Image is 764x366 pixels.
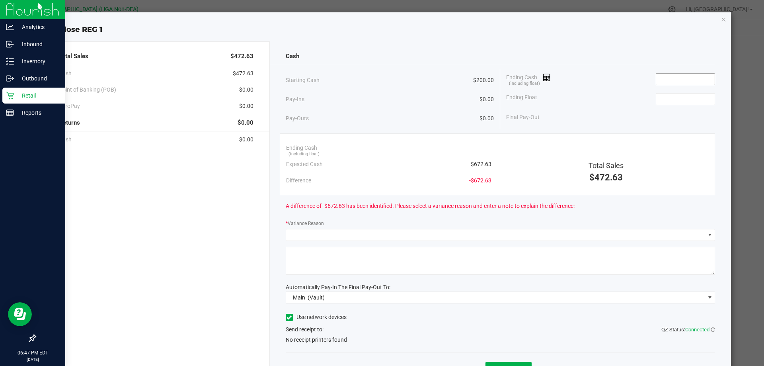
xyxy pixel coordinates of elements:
span: Total Sales [59,52,88,61]
span: AeroPay [59,102,80,110]
p: 06:47 PM EDT [4,349,62,356]
span: $472.63 [233,69,253,78]
inline-svg: Reports [6,109,14,117]
span: Pay-Ins [286,95,304,104]
span: (including float) [288,151,320,158]
span: Total Sales [589,161,624,170]
span: Cash [286,52,299,61]
span: Automatically Pay-In The Final Pay-Out To: [286,284,390,290]
span: QZ Status: [661,327,715,333]
span: $200.00 [473,76,494,84]
span: Starting Cash [286,76,320,84]
span: Ending Cash [286,144,317,152]
inline-svg: Inbound [6,40,14,48]
span: Connected [685,327,709,333]
span: Pay-Outs [286,114,309,123]
span: Send receipt to: [286,326,324,333]
span: $0.00 [479,95,494,104]
span: No receipt printers found [286,336,347,344]
span: $0.00 [239,102,253,110]
span: Point of Banking (POB) [59,86,116,94]
span: Final Pay-Out [506,113,540,121]
span: -$672.63 [469,176,491,185]
span: $672.63 [471,160,491,168]
span: Main [293,294,305,301]
span: (including float) [509,80,540,87]
p: Analytics [14,22,62,32]
inline-svg: Outbound [6,74,14,82]
span: Difference [286,176,311,185]
div: Returns [59,114,253,131]
span: Ending Cash [506,73,551,85]
p: Retail [14,91,62,100]
label: Use network devices [286,313,347,321]
p: Inbound [14,39,62,49]
span: $0.00 [479,114,494,123]
p: Reports [14,108,62,117]
span: $0.00 [238,118,253,127]
span: A difference of -$672.63 has been identified. Please select a variance reason and enter a note to... [286,202,575,210]
span: $472.63 [589,172,623,182]
div: Close REG 1 [39,24,731,35]
span: $472.63 [230,52,253,61]
inline-svg: Inventory [6,57,14,65]
span: $0.00 [239,135,253,144]
span: Ending Float [506,93,537,105]
span: Expected Cash [286,160,323,168]
span: $0.00 [239,86,253,94]
span: (Vault) [308,294,325,301]
p: [DATE] [4,356,62,362]
label: Variance Reason [286,220,324,227]
p: Outbound [14,74,62,83]
inline-svg: Retail [6,92,14,100]
iframe: Resource center [8,302,32,326]
p: Inventory [14,57,62,66]
inline-svg: Analytics [6,23,14,31]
